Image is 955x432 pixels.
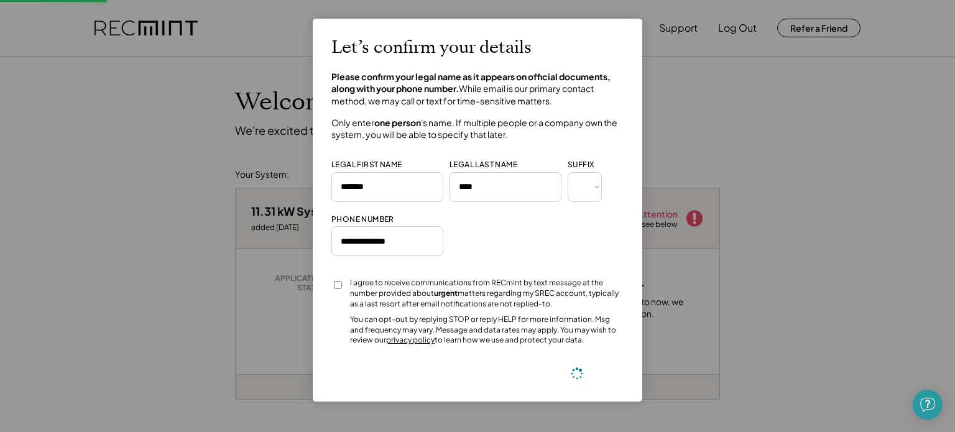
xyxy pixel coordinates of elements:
strong: one person [374,117,421,128]
div: LEGAL LAST NAME [450,160,517,170]
div: Open Intercom Messenger [913,390,943,420]
strong: urgent [434,288,458,298]
div: I agree to receive communications from RECmint by text message at the number provided about matte... [350,278,624,309]
strong: Please confirm your legal name as it appears on official documents, along with your phone number. [331,71,612,94]
h2: Let’s confirm your details [331,37,532,58]
div: You can opt-out by replying STOP or reply HELP for more information. Msg and frequency may vary. ... [350,315,624,346]
h4: Only enter 's name. If multiple people or a company own the system, you will be able to specify t... [331,117,624,141]
div: SUFFIX [568,160,594,170]
h4: While email is our primary contact method, we may call or text for time-sensitive matters. [331,71,624,108]
div: LEGAL FIRST NAME [331,160,402,170]
div: PHONE NUMBER [331,214,394,225]
a: privacy policy [386,335,435,344]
